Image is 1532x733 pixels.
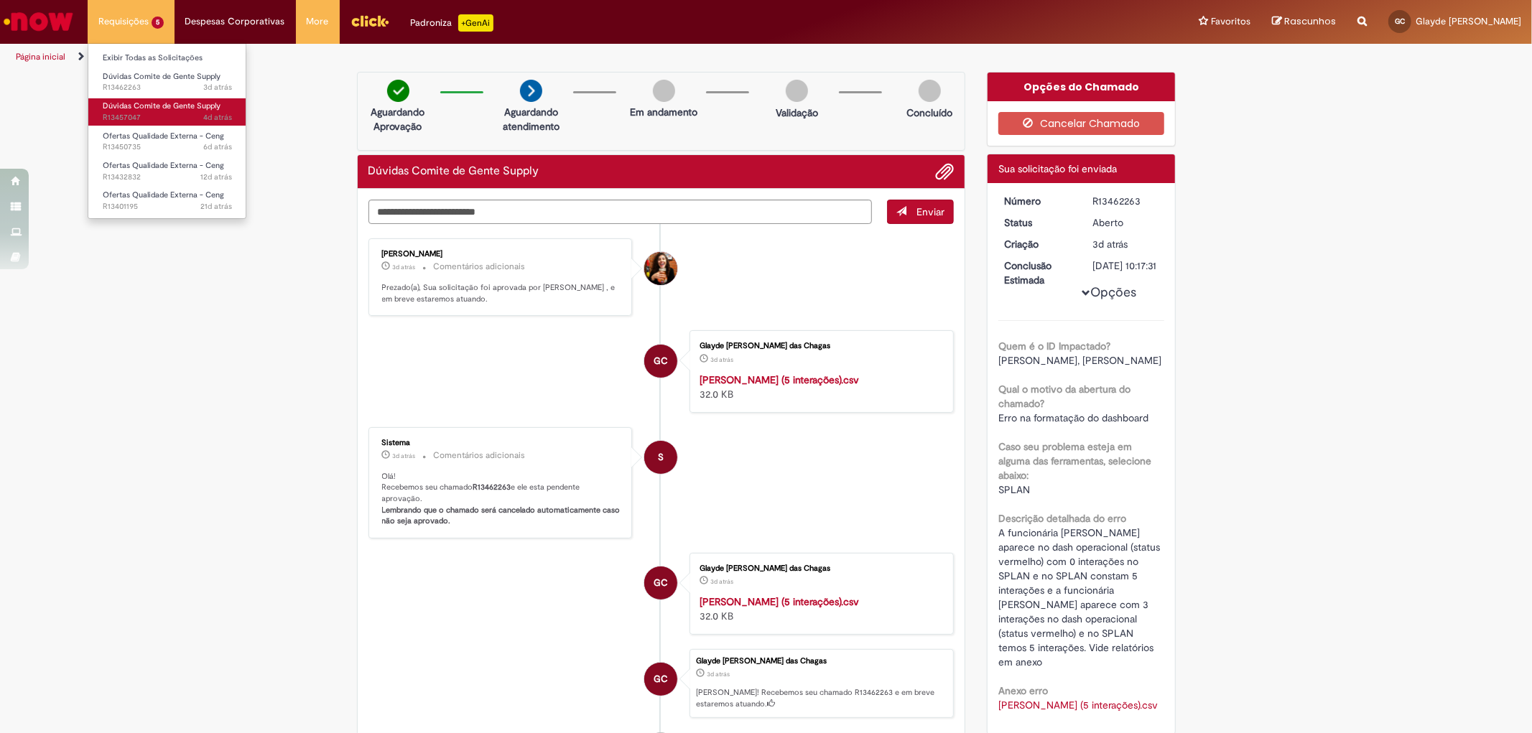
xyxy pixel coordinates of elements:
[387,80,409,102] img: check-circle-green.png
[382,282,621,304] p: Prezado(a), Sua solicitação foi aprovada por [PERSON_NAME] , e em breve estaremos atuando.
[998,699,1158,711] a: Download de SPLAN Alessandra (5 interações).csv
[458,14,493,32] p: +GenAi
[998,112,1164,135] button: Cancelar Chamado
[1416,15,1521,27] span: Glayde [PERSON_NAME]
[988,73,1175,101] div: Opções do Chamado
[203,112,232,123] span: 4d atrás
[998,526,1163,668] span: A funcionária [PERSON_NAME] aparece no dash operacional (status vermelho) com 0 interações no SPL...
[152,17,164,29] span: 5
[200,201,232,212] span: 21d atrás
[103,112,232,123] span: R13457047
[200,172,232,182] time: 20/08/2025 14:49:11
[696,687,946,709] p: [PERSON_NAME]! Recebemos seu chamado R13462263 e em breve estaremos atuando.
[16,51,65,62] a: Página inicial
[776,106,818,120] p: Validação
[700,373,859,386] a: [PERSON_NAME] (5 interações).csv
[368,165,539,178] h2: Dúvidas Comite de Gente Supply Histórico de tíquete
[700,373,939,401] div: 32.0 KB
[700,564,939,573] div: Glayde [PERSON_NAME] das Chagas
[1272,15,1336,29] a: Rascunhos
[203,141,232,152] span: 6d atrás
[700,594,939,623] div: 32.0 KB
[1092,238,1128,251] span: 3d atrás
[368,649,955,718] li: Glayde Selma Carvalho das Chagas
[103,201,232,213] span: R13401195
[103,101,220,111] span: Dúvidas Comite de Gente Supply
[350,10,389,32] img: click_logo_yellow_360x200.png
[1092,237,1159,251] div: 29/08/2025 12:51:43
[393,263,416,271] span: 3d atrás
[382,250,621,258] div: [PERSON_NAME]
[103,160,224,171] span: Ofertas Qualidade Externa - Ceng
[1092,238,1128,251] time: 29/08/2025 12:51:43
[88,158,246,185] a: Aberto R13432832 : Ofertas Qualidade Externa - Ceng
[520,80,542,102] img: arrow-next.png
[710,577,733,586] span: 3d atrás
[998,483,1030,496] span: SPLAN
[434,261,526,273] small: Comentários adicionais
[707,670,730,678] span: 3d atrás
[1092,215,1159,230] div: Aberto
[98,14,149,29] span: Requisições
[654,344,668,378] span: GC
[382,439,621,447] div: Sistema
[185,14,285,29] span: Despesas Corporativas
[1284,14,1336,28] span: Rascunhos
[630,105,697,119] p: Em andamento
[103,82,232,93] span: R13462263
[1092,258,1159,273] div: [DATE] 10:17:31
[710,355,733,364] span: 3d atrás
[1395,17,1405,26] span: GC
[707,670,730,678] time: 29/08/2025 12:51:43
[11,44,1011,70] ul: Trilhas de página
[906,106,952,120] p: Concluído
[993,215,1082,230] dt: Status
[103,71,220,82] span: Dúvidas Comite de Gente Supply
[993,258,1082,287] dt: Conclusão Estimada
[382,471,621,528] p: Olá! Recebemos seu chamado e ele esta pendente aprovação.
[103,131,224,141] span: Ofertas Qualidade Externa - Ceng
[700,342,939,350] div: Glayde [PERSON_NAME] das Chagas
[658,440,664,475] span: S
[88,43,246,219] ul: Requisições
[103,190,224,200] span: Ofertas Qualidade Externa - Ceng
[644,345,677,378] div: Glayde Selma Carvalho das Chagas
[644,252,677,285] div: Tayna Marcia Teixeira Ferreira
[203,112,232,123] time: 28/08/2025 11:14:56
[88,69,246,95] a: Aberto R13462263 : Dúvidas Comite de Gente Supply
[887,200,954,224] button: Enviar
[434,449,526,462] small: Comentários adicionais
[393,263,416,271] time: 29/08/2025 16:17:31
[998,162,1117,175] span: Sua solicitação foi enviada
[998,340,1110,353] b: Quem é o ID Impactado?
[496,105,566,134] p: Aguardando atendimento
[88,187,246,214] a: Aberto R13401195 : Ofertas Qualidade Externa - Ceng
[200,172,232,182] span: 12d atrás
[998,684,1048,697] b: Anexo erro
[998,411,1148,424] span: Erro na formatação do dashboard
[411,14,493,32] div: Padroniza
[644,663,677,696] div: Glayde Selma Carvalho das Chagas
[88,98,246,125] a: Aberto R13457047 : Dúvidas Comite de Gente Supply
[644,566,677,599] div: Glayde Selma Carvalho das Chagas
[935,162,954,181] button: Adicionar anexos
[203,82,232,93] span: 3d atrás
[363,105,433,134] p: Aguardando Aprovação
[998,383,1131,410] b: Qual o motivo da abertura do chamado?
[993,237,1082,251] dt: Criação
[1092,194,1159,208] div: R13462263
[916,205,944,218] span: Enviar
[393,452,416,460] span: 3d atrás
[993,194,1082,208] dt: Número
[998,512,1126,525] b: Descrição detalhada do erro
[203,82,232,93] time: 29/08/2025 12:51:44
[998,354,1161,367] span: [PERSON_NAME], [PERSON_NAME]
[1211,14,1250,29] span: Favoritos
[307,14,329,29] span: More
[696,657,946,666] div: Glayde [PERSON_NAME] das Chagas
[203,141,232,152] time: 27/08/2025 08:30:23
[710,577,733,586] time: 29/08/2025 12:51:33
[700,595,859,608] a: [PERSON_NAME] (5 interações).csv
[200,201,232,212] time: 12/08/2025 08:59:39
